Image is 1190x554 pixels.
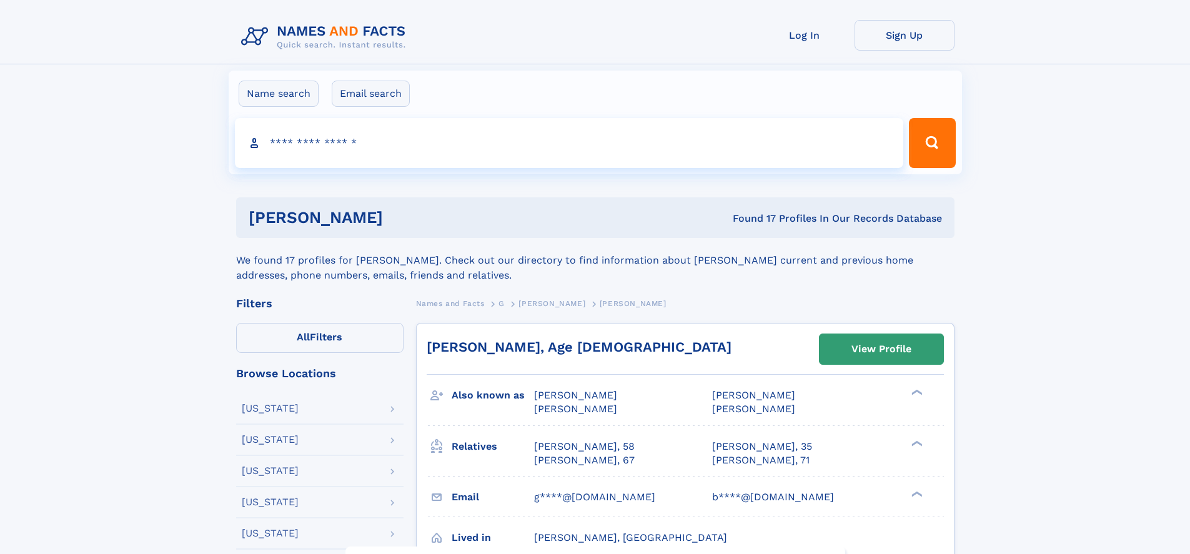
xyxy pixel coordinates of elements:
[534,453,635,467] a: [PERSON_NAME], 67
[909,118,955,168] button: Search Button
[236,368,404,379] div: Browse Locations
[498,299,505,308] span: G
[600,299,667,308] span: [PERSON_NAME]
[242,466,299,476] div: [US_STATE]
[452,487,534,508] h3: Email
[534,403,617,415] span: [PERSON_NAME]
[518,295,585,311] a: [PERSON_NAME]
[452,436,534,457] h3: Relatives
[518,299,585,308] span: [PERSON_NAME]
[712,389,795,401] span: [PERSON_NAME]
[236,20,416,54] img: Logo Names and Facts
[534,440,635,453] a: [PERSON_NAME], 58
[712,453,810,467] a: [PERSON_NAME], 71
[534,532,727,543] span: [PERSON_NAME], [GEOGRAPHIC_DATA]
[242,403,299,413] div: [US_STATE]
[908,439,923,447] div: ❯
[855,20,954,51] a: Sign Up
[558,212,942,225] div: Found 17 Profiles In Our Records Database
[249,210,558,225] h1: [PERSON_NAME]
[236,323,404,353] label: Filters
[235,118,904,168] input: search input
[236,238,954,283] div: We found 17 profiles for [PERSON_NAME]. Check out our directory to find information about [PERSON...
[239,81,319,107] label: Name search
[242,497,299,507] div: [US_STATE]
[297,331,310,343] span: All
[712,440,812,453] a: [PERSON_NAME], 35
[498,295,505,311] a: G
[416,295,485,311] a: Names and Facts
[427,339,731,355] a: [PERSON_NAME], Age [DEMOGRAPHIC_DATA]
[712,403,795,415] span: [PERSON_NAME]
[236,298,404,309] div: Filters
[908,490,923,498] div: ❯
[851,335,911,364] div: View Profile
[820,334,943,364] a: View Profile
[242,528,299,538] div: [US_STATE]
[908,388,923,397] div: ❯
[534,389,617,401] span: [PERSON_NAME]
[755,20,855,51] a: Log In
[242,435,299,445] div: [US_STATE]
[332,81,410,107] label: Email search
[452,385,534,406] h3: Also known as
[452,527,534,548] h3: Lived in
